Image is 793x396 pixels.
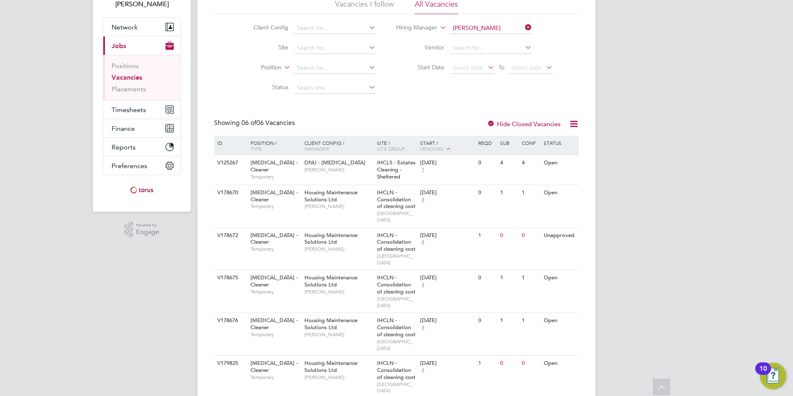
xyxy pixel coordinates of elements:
[520,313,541,328] div: 1
[241,119,295,127] span: 06 Vacancies
[476,356,498,371] div: 1
[103,138,180,156] button: Reports
[759,369,767,379] div: 10
[377,381,416,394] span: [GEOGRAPHIC_DATA]
[112,143,136,151] span: Reports
[241,44,288,51] label: Site
[418,136,476,156] div: Start /
[304,159,365,166] span: DNU - [MEDICAL_DATA]
[251,359,298,374] span: [MEDICAL_DATA] - Cleaner
[215,136,244,150] div: ID
[244,136,302,156] div: Position /
[377,210,416,223] span: [GEOGRAPHIC_DATA]
[377,274,416,295] span: IHCLN - Consolidation of cleaning cost
[251,374,300,381] span: Temporary
[450,42,532,54] input: Search for...
[542,270,578,286] div: Open
[420,317,474,324] div: [DATE]
[294,22,376,34] input: Search for...
[377,189,416,210] span: IHCLN - Consolidation of cleaning cost
[420,145,443,152] span: Vendors
[377,296,416,308] span: [GEOGRAPHIC_DATA]
[476,313,498,328] div: 0
[476,155,498,171] div: 0
[420,159,474,166] div: [DATE]
[136,229,159,236] span: Engage
[294,42,376,54] input: Search for...
[496,62,507,73] span: To
[251,232,298,246] span: [MEDICAL_DATA] - Cleaner
[375,136,418,156] div: Site /
[498,313,520,328] div: 1
[420,360,474,367] div: [DATE]
[304,246,373,252] span: [PERSON_NAME]
[251,174,300,180] span: Temporary
[520,228,541,243] div: 0
[520,356,541,371] div: 0
[377,317,416,338] span: IHCLN - Consolidation of cleaning cost
[476,270,498,286] div: 0
[542,228,578,243] div: Unapproved
[377,145,405,152] span: Site Group
[304,274,358,288] span: Housing Maintenance Solutions Ltd
[251,246,300,252] span: Temporary
[420,166,426,174] span: 1
[124,222,160,237] a: Powered byEngage
[487,120,561,128] label: Hide Closed Vacancies
[112,23,138,31] span: Network
[103,55,180,100] div: Jobs
[542,185,578,200] div: Open
[420,189,474,196] div: [DATE]
[214,119,297,127] div: Showing
[304,288,373,295] span: [PERSON_NAME]
[450,22,532,34] input: Search for...
[420,239,426,246] span: 4
[103,37,180,55] button: Jobs
[304,359,358,374] span: Housing Maintenance Solutions Ltd
[103,18,180,36] button: Network
[511,64,541,71] span: Select date
[377,359,416,381] span: IHCLN - Consolidation of cleaning cost
[112,125,135,132] span: Finance
[542,313,578,328] div: Open
[215,313,244,328] div: V178676
[103,119,180,137] button: Finance
[251,317,298,331] span: [MEDICAL_DATA] - Cleaner
[453,64,483,71] span: Select date
[112,73,142,81] a: Vacancies
[127,183,156,197] img: torus-logo-retina.png
[215,185,244,200] div: V178670
[389,24,437,32] label: Hiring Manager
[103,183,181,197] a: Go to home page
[302,136,375,156] div: Client Config /
[112,42,126,50] span: Jobs
[251,159,298,173] span: [MEDICAL_DATA] - Cleaner
[304,374,373,381] span: [PERSON_NAME]
[420,367,426,374] span: 4
[304,317,358,331] span: Housing Maintenance Solutions Ltd
[304,145,329,152] span: Manager
[498,136,520,150] div: Sub
[215,228,244,243] div: V178672
[215,356,244,371] div: V179825
[251,145,262,152] span: Type
[476,228,498,243] div: 1
[760,363,786,389] button: Open Resource Center, 10 new notifications
[520,155,541,171] div: 4
[542,136,578,150] div: Status
[420,232,474,239] div: [DATE]
[304,232,358,246] span: Housing Maintenance Solutions Ltd
[377,253,416,266] span: [GEOGRAPHIC_DATA]
[241,24,288,31] label: Client Config
[234,64,281,72] label: Position
[251,274,298,288] span: [MEDICAL_DATA] - Cleaner
[420,281,426,288] span: 4
[304,166,373,173] span: [PERSON_NAME]
[103,156,180,175] button: Preferences
[251,288,300,295] span: Temporary
[251,331,300,338] span: Temporary
[498,155,520,171] div: 4
[476,136,498,150] div: Reqd
[520,185,541,200] div: 1
[377,338,416,351] span: [GEOGRAPHIC_DATA]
